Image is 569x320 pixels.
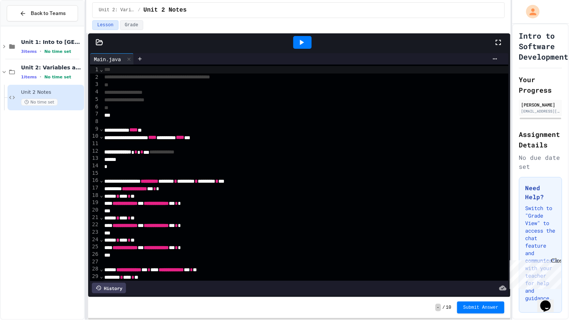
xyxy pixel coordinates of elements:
span: Submit Answer [463,305,498,311]
div: 4 [90,88,99,96]
span: Unit 1: Into to [GEOGRAPHIC_DATA] [21,39,83,45]
span: Fold line [99,126,103,132]
div: [EMAIL_ADDRESS][DOMAIN_NAME] [521,108,560,114]
div: 1 [90,66,99,74]
div: 3 [90,81,99,88]
span: Fold line [99,177,103,183]
div: 14 [90,162,99,170]
span: Back to Teams [31,9,66,17]
span: No time set [44,75,71,80]
div: 29 [90,273,99,280]
span: / [443,305,445,311]
iframe: chat widget [507,257,561,289]
span: Unit 2: Variables and Expressions [21,64,83,71]
span: 1 items [21,75,37,80]
button: Back to Teams [7,5,78,21]
div: 26 [90,251,99,258]
div: History [92,283,126,293]
div: 10 [90,132,99,140]
div: 21 [90,214,99,221]
div: Chat with us now!Close [3,3,52,48]
span: Unit 2 Notes [21,89,83,96]
span: Unit 2: Variables and Expressions [99,7,135,13]
div: 7 [90,110,99,118]
button: Grade [120,20,143,30]
h3: Need Help? [525,183,556,201]
div: 27 [90,258,99,266]
div: 5 [90,96,99,103]
span: Unit 2 Notes [144,6,187,15]
div: 16 [90,177,99,184]
div: 18 [90,192,99,199]
div: 19 [90,199,99,206]
h1: Intro to Software Development [519,30,569,62]
div: My Account [518,3,542,20]
span: • [40,74,41,80]
span: No time set [44,49,71,54]
div: 6 [90,103,99,111]
span: Fold line [99,66,103,72]
div: 23 [90,228,99,236]
span: Fold line [99,214,103,220]
iframe: chat widget [537,290,561,312]
span: 3 items [21,49,37,54]
div: [PERSON_NAME] [521,101,560,108]
div: 2 [90,74,99,81]
span: Fold line [99,266,103,272]
div: No due date set [519,153,562,171]
div: 12 [90,147,99,155]
div: Main.java [90,55,125,63]
span: • [40,48,41,54]
div: 11 [90,140,99,147]
span: Fold line [99,236,103,242]
span: Fold line [99,192,103,198]
span: Fold line [99,133,103,139]
button: Lesson [92,20,118,30]
span: - [435,304,441,311]
h2: Assignment Details [519,129,562,150]
span: 10 [446,305,451,311]
div: 17 [90,184,99,192]
button: Submit Answer [457,302,504,314]
h2: Your Progress [519,74,562,95]
div: Main.java [90,53,134,65]
div: 15 [90,170,99,177]
span: No time set [21,99,58,106]
p: Switch to "Grade View" to access the chat feature and communicate with your teacher for help and ... [525,204,556,302]
div: 28 [90,265,99,273]
div: 25 [90,243,99,251]
div: 30 [90,280,99,288]
div: 22 [90,221,99,228]
div: 8 [90,118,99,125]
div: 9 [90,125,99,133]
span: / [138,7,140,13]
div: 20 [90,206,99,214]
div: 13 [90,155,99,162]
span: Fold line [99,273,103,279]
div: 24 [90,236,99,243]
